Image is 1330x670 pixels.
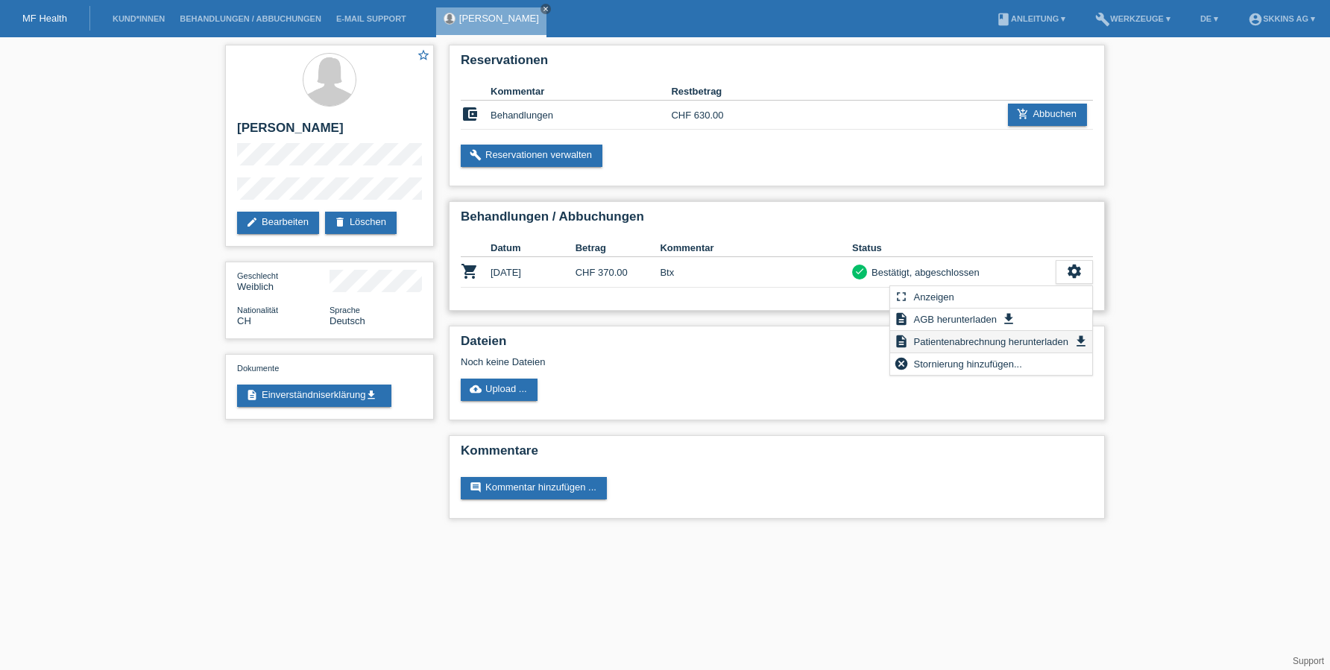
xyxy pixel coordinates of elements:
a: [PERSON_NAME] [459,13,539,24]
i: get_app [365,389,377,401]
a: close [540,4,551,14]
a: add_shopping_cartAbbuchen [1008,104,1087,126]
a: account_circleSKKINS AG ▾ [1241,14,1323,23]
th: Kommentar [491,83,671,101]
i: settings [1066,263,1082,279]
a: Kund*innen [105,14,172,23]
a: commentKommentar hinzufügen ... [461,477,607,499]
th: Datum [491,239,576,257]
a: deleteLöschen [325,212,397,234]
a: cloud_uploadUpload ... [461,379,538,401]
td: Btx [660,257,852,288]
span: AGB herunterladen [912,310,999,328]
span: Dokumente [237,364,279,373]
i: book [996,12,1011,27]
i: build [470,149,482,161]
h2: Reservationen [461,53,1093,75]
span: Deutsch [330,315,365,326]
i: description [246,389,258,401]
td: CHF 630.00 [671,101,761,130]
h2: Behandlungen / Abbuchungen [461,209,1093,232]
a: bookAnleitung ▾ [989,14,1073,23]
a: E-Mail Support [329,14,414,23]
span: Nationalität [237,306,278,315]
i: cloud_upload [470,383,482,395]
th: Restbetrag [671,83,761,101]
td: CHF 370.00 [576,257,661,288]
th: Status [852,239,1056,257]
i: build [1095,12,1110,27]
a: editBearbeiten [237,212,319,234]
i: POSP00027637 [461,262,479,280]
h2: [PERSON_NAME] [237,121,422,143]
a: Support [1293,656,1324,666]
div: Noch keine Dateien [461,356,916,367]
td: [DATE] [491,257,576,288]
i: check [854,266,865,276]
a: descriptionEinverständniserklärungget_app [237,385,391,407]
h2: Kommentare [461,443,1093,466]
span: Sprache [330,306,360,315]
a: buildWerkzeuge ▾ [1088,14,1178,23]
i: account_circle [1248,12,1263,27]
h2: Dateien [461,334,1093,356]
i: close [542,5,549,13]
th: Kommentar [660,239,852,257]
span: Schweiz [237,315,251,326]
i: delete [334,216,346,228]
i: fullscreen [894,289,909,304]
i: add_shopping_cart [1017,108,1029,120]
i: edit [246,216,258,228]
a: MF Health [22,13,67,24]
th: Betrag [576,239,661,257]
i: star_border [417,48,430,62]
span: Anzeigen [912,288,956,306]
span: Geschlecht [237,271,278,280]
i: account_balance_wallet [461,105,479,123]
td: Behandlungen [491,101,671,130]
div: Weiblich [237,270,330,292]
i: comment [470,481,482,493]
div: Bestätigt, abgeschlossen [867,265,980,280]
a: buildReservationen verwalten [461,145,602,167]
a: Behandlungen / Abbuchungen [172,14,329,23]
a: DE ▾ [1193,14,1226,23]
a: star_border [417,48,430,64]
